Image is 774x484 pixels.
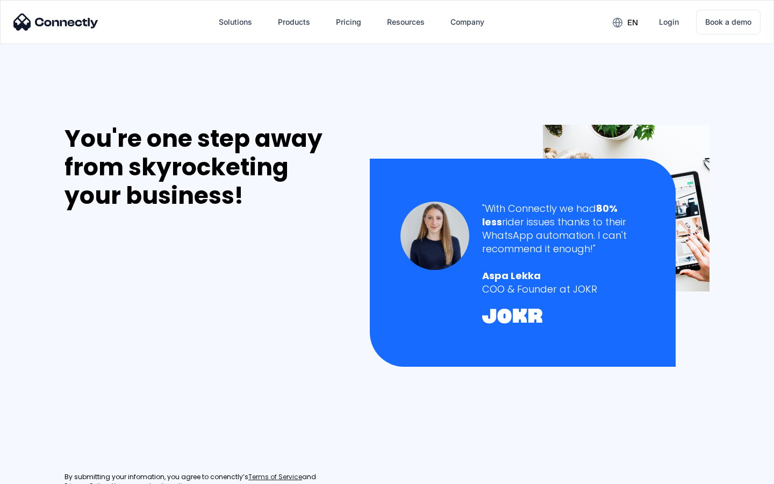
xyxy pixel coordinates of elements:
[13,13,98,31] img: Connectly Logo
[11,465,64,480] aside: Language selected: English
[336,15,361,30] div: Pricing
[482,282,645,296] div: COO & Founder at JOKR
[64,125,347,210] div: You're one step away from skyrocketing your business!
[482,269,541,282] strong: Aspa Lekka
[219,15,252,30] div: Solutions
[64,223,226,460] iframe: Form 0
[387,15,425,30] div: Resources
[278,15,310,30] div: Products
[21,465,64,480] ul: Language list
[327,9,370,35] a: Pricing
[482,202,645,256] div: "With Connectly we had rider issues thanks to their WhatsApp automation. I can't recommend it eno...
[627,15,638,30] div: en
[696,10,761,34] a: Book a demo
[659,15,679,30] div: Login
[650,9,687,35] a: Login
[450,15,484,30] div: Company
[482,202,618,229] strong: 80% less
[248,473,302,482] a: Terms of Service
